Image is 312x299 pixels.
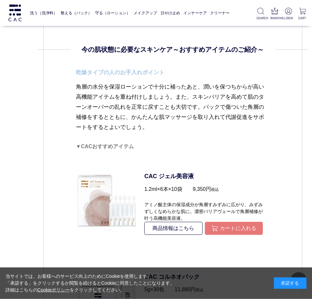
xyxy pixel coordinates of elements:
[95,6,130,20] a: 守る（ローション）
[76,82,270,143] p: 角層の水分を保湿ローションで十分に補ったあと、潤いを保つちからが高い高機能アイテムを重ね付けしましょう。また、スキンバリアを高めて肌のターンオーバーの乱れを正常に戻すことも大切です。パックで傷つ...
[134,6,157,20] a: メイクアップ
[144,172,263,193] a: CAC ジェル美容液 1.2ml×6本×10袋 9,350円税込
[7,5,22,21] img: logo
[61,6,92,20] a: 整える（パック）
[274,278,306,289] div: 承諾する
[270,16,279,21] p: RANKING
[6,273,175,293] div: 当サイトでは、お客様へのサービス向上のためにCookieを使用します。 「承諾する」をクリックするか閲覧を続けるとCookieに同意したことになります。 詳細はこちらの をクリックしてください。
[144,222,202,235] a: 商品情報はこちら
[76,144,134,149] span: ▼CACおすすめアイテム
[30,6,57,20] a: 洗う（洗浄料）
[205,222,263,235] button: カートに入れる
[284,16,293,21] p: LOGIN
[298,16,307,21] p: CART
[211,187,219,192] span: 税込
[256,8,265,21] a: SEARCH
[284,8,293,21] a: LOGIN
[76,170,138,232] img: CAC ジェル美容液
[210,6,230,20] a: クリーナー
[161,6,180,20] a: 日やけ止め
[270,8,279,21] a: RANKING
[298,8,307,21] a: CART
[144,172,263,181] p: CAC ジェル美容液
[144,193,263,222] p: アミノ酸主体の保湿成分が角層すみずみに広がり、みずみずしくなめらかな肌に。濃密バリアヴェールで角層補修が叶う高機能美容液。
[144,185,263,193] p: 1.2ml×6本×10袋 9,350円
[183,6,207,20] a: インナーケア
[37,287,70,292] a: Cookieポリシー
[81,45,264,54] h4: 今の肌状態に必要なスキンケア～おすすめアイテムのご紹介～
[76,67,270,82] p: 乾燥タイプの人のお手入れポイント
[256,16,265,21] p: SEARCH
